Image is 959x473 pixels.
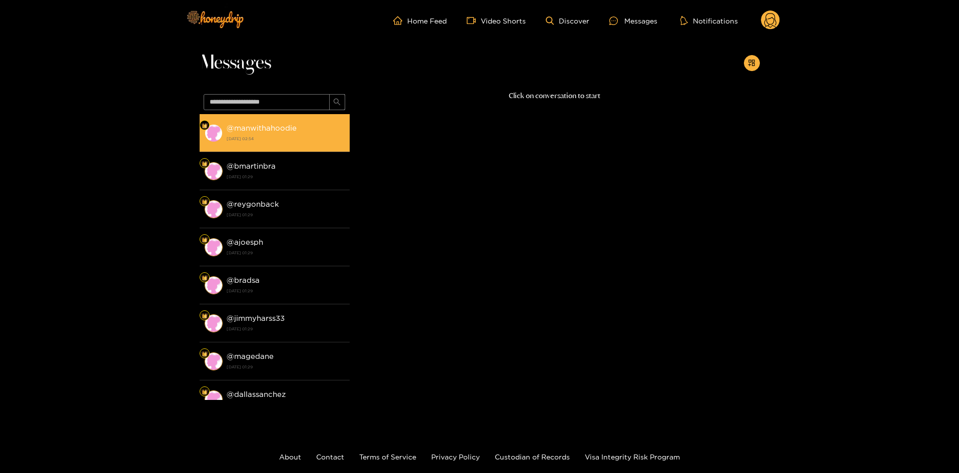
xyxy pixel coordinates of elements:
[205,276,223,294] img: conversation
[202,237,208,243] img: Fan Level
[205,162,223,180] img: conversation
[200,51,271,75] span: Messages
[609,15,657,27] div: Messages
[677,16,741,26] button: Notifications
[333,98,341,107] span: search
[227,248,345,257] strong: [DATE] 01:29
[227,286,345,295] strong: [DATE] 01:29
[202,161,208,167] img: Fan Level
[227,210,345,219] strong: [DATE] 01:29
[205,238,223,256] img: conversation
[227,276,260,284] strong: @ bradsa
[329,94,345,110] button: search
[495,453,570,460] a: Custodian of Records
[467,16,526,25] a: Video Shorts
[359,453,416,460] a: Terms of Service
[227,362,345,371] strong: [DATE] 01:29
[748,59,755,68] span: appstore-add
[316,453,344,460] a: Contact
[227,324,345,333] strong: [DATE] 01:29
[585,453,680,460] a: Visa Integrity Risk Program
[205,390,223,408] img: conversation
[227,200,279,208] strong: @ reygonback
[227,314,285,322] strong: @ jimmyharss33
[393,16,407,25] span: home
[227,172,345,181] strong: [DATE] 01:29
[202,313,208,319] img: Fan Level
[205,314,223,332] img: conversation
[205,352,223,370] img: conversation
[202,199,208,205] img: Fan Level
[227,390,286,398] strong: @ dallassanchez
[431,453,480,460] a: Privacy Policy
[546,17,589,25] a: Discover
[202,123,208,129] img: Fan Level
[202,389,208,395] img: Fan Level
[350,90,760,102] p: Click on conversation to start
[393,16,447,25] a: Home Feed
[227,124,297,132] strong: @ manwithahoodie
[205,200,223,218] img: conversation
[467,16,481,25] span: video-camera
[744,55,760,71] button: appstore-add
[227,352,274,360] strong: @ magedane
[205,124,223,142] img: conversation
[279,453,301,460] a: About
[202,275,208,281] img: Fan Level
[227,162,276,170] strong: @ bmartinbra
[202,351,208,357] img: Fan Level
[227,134,345,143] strong: [DATE] 02:54
[227,238,263,246] strong: @ ajoesph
